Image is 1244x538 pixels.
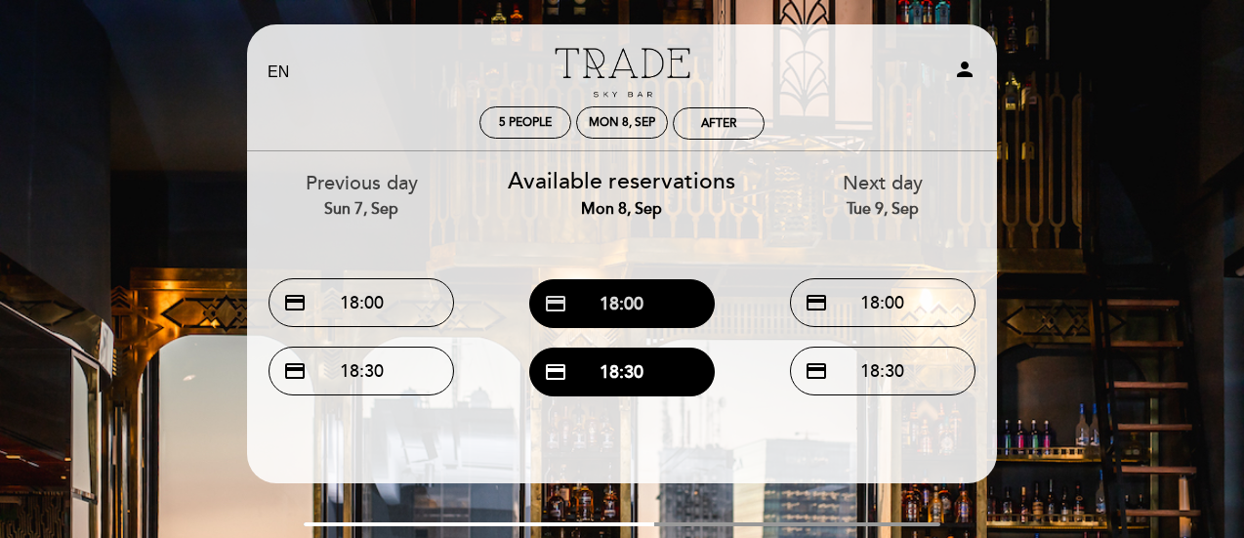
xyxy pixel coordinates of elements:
[500,46,744,100] a: Trade Sky Bar
[805,291,828,314] span: credit_card
[507,166,738,221] div: Available reservations
[805,359,828,383] span: credit_card
[283,359,307,383] span: credit_card
[589,115,655,130] div: Mon 8, Sep
[790,278,975,327] button: credit_card 18:00
[790,347,975,395] button: credit_card 18:30
[701,116,736,131] div: After
[529,348,715,396] button: credit_card 18:30
[246,198,477,221] div: Sun 7, Sep
[544,360,567,384] span: credit_card
[507,198,738,221] div: Mon 8, Sep
[767,170,998,220] div: Next day
[767,198,998,221] div: Tue 9, Sep
[529,279,715,328] button: credit_card 18:00
[499,115,552,130] span: 5 people
[544,292,567,315] span: credit_card
[953,58,976,88] button: person
[269,347,454,395] button: credit_card 18:30
[246,170,477,220] div: Previous day
[269,278,454,327] button: credit_card 18:00
[953,58,976,81] i: person
[283,291,307,314] span: credit_card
